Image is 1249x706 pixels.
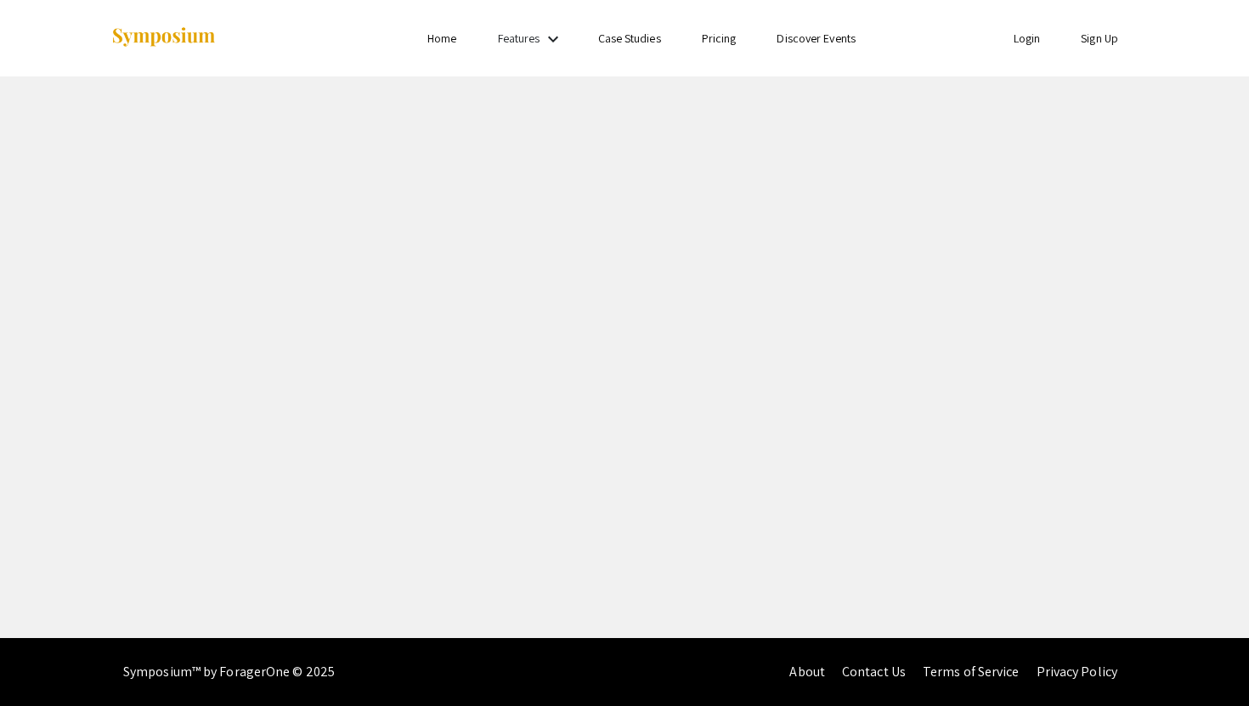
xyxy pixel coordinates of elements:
a: Home [427,31,456,46]
a: Terms of Service [923,663,1020,681]
a: Case Studies [598,31,661,46]
div: Symposium™ by ForagerOne © 2025 [123,638,335,706]
mat-icon: Expand Features list [543,29,563,49]
a: Discover Events [777,31,856,46]
a: Login [1014,31,1041,46]
a: Contact Us [842,663,906,681]
a: Pricing [702,31,737,46]
a: About [789,663,825,681]
a: Sign Up [1081,31,1118,46]
a: Privacy Policy [1037,663,1117,681]
a: Features [498,31,540,46]
img: Symposium by ForagerOne [110,26,217,49]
